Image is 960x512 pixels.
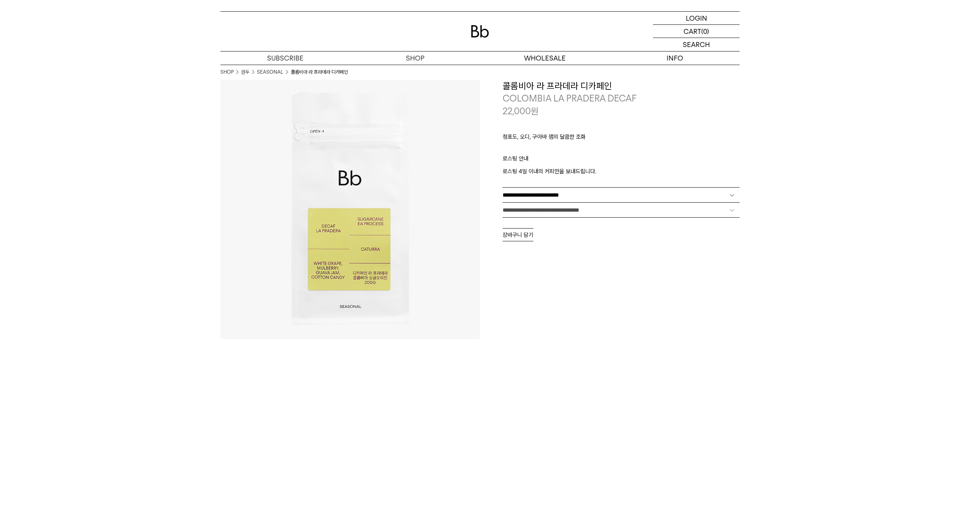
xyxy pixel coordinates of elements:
a: SUBSCRIBE [220,52,350,65]
a: CART (0) [653,25,740,38]
a: 원두 [241,68,249,76]
p: SEARCH [683,38,710,51]
p: 로스팅 4일 이내의 커피만을 보내드립니다. [503,167,740,176]
p: ㅤ [503,145,740,154]
p: CART [684,25,701,38]
img: 로고 [471,25,489,38]
p: 22,000 [503,105,539,118]
p: INFO [610,52,740,65]
button: 장바구니 담기 [503,228,533,241]
p: LOGIN [686,12,707,24]
a: SHOP [220,68,234,76]
img: 콜롬비아 라 프라데라 디카페인 [220,80,480,339]
p: (0) [701,25,709,38]
p: WHOLESALE [480,52,610,65]
a: LOGIN [653,12,740,25]
p: 로스팅 안내 [503,154,740,167]
li: 콜롬비아 라 프라데라 디카페인 [291,68,348,76]
a: SEASONAL [257,68,283,76]
p: 청포도, 오디, 구아바 잼의 달콤한 조화 [503,132,740,145]
a: SHOP [350,52,480,65]
p: COLOMBIA LA PRADERA DECAF [503,92,740,105]
span: 원 [531,106,539,117]
h3: 콜롬비아 라 프라데라 디카페인 [503,80,740,92]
